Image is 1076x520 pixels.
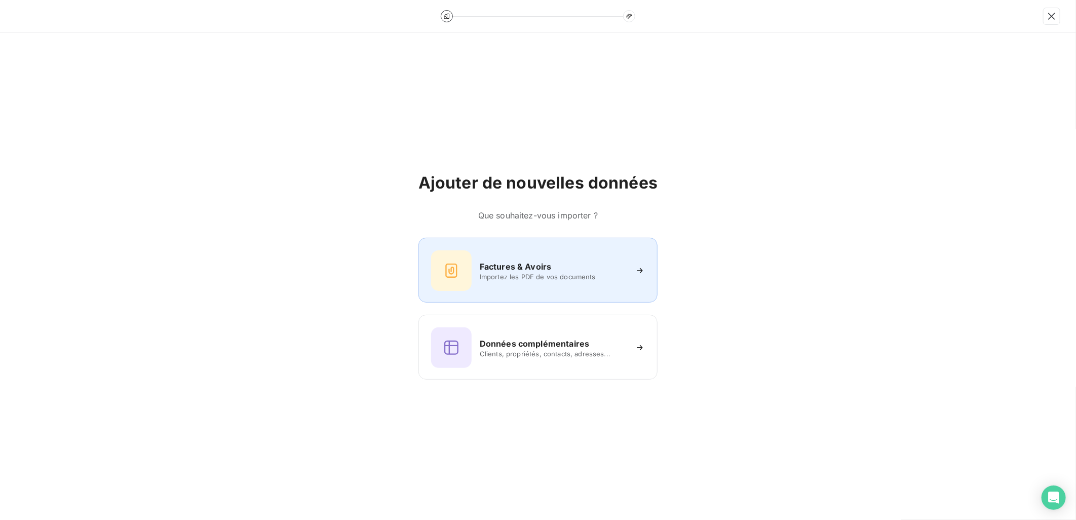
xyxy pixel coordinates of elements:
span: Clients, propriétés, contacts, adresses... [480,350,627,358]
h6: Données complémentaires [480,338,589,350]
span: Importez les PDF de vos documents [480,273,627,281]
div: Open Intercom Messenger [1042,486,1066,510]
h6: Que souhaitez-vous importer ? [418,209,658,221]
h2: Ajouter de nouvelles données [418,173,658,193]
h6: Factures & Avoirs [480,261,552,273]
